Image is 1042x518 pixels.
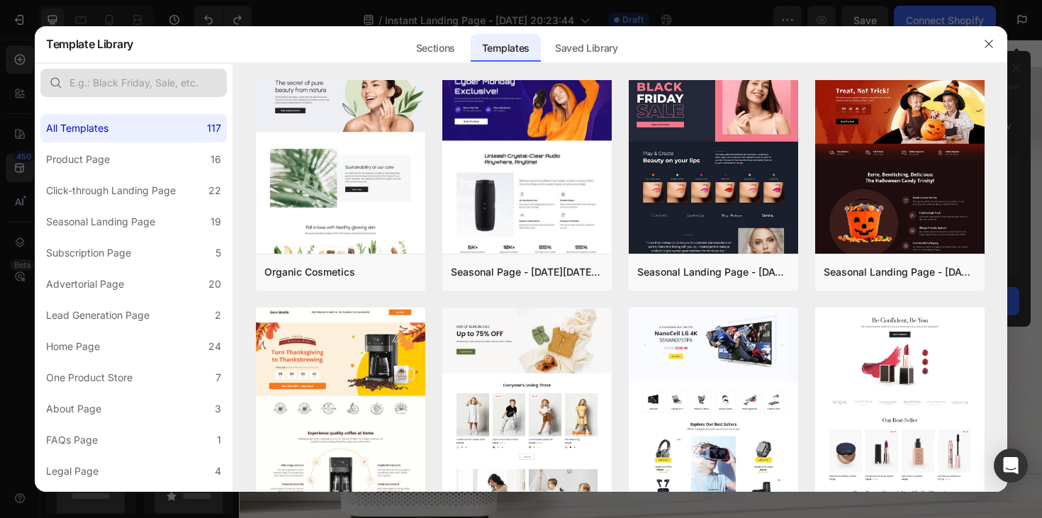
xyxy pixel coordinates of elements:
p: Meet [PERSON_NAME], Our Award-Winning Air Purifier [437,157,838,230]
div: Advertorial Page [46,276,124,293]
div: Lead Generation Page [46,307,150,324]
div: Templates [471,34,541,62]
div: Legal Page [46,463,99,480]
div: Sections [405,34,466,62]
h2: Template Library [46,26,133,62]
div: 24 [208,338,221,355]
div: 2 [215,307,221,324]
div: Product Page [46,151,110,168]
p: Delivered to your door [459,339,634,360]
div: 3 [215,400,221,417]
div: Click-through Landing Page [46,182,176,199]
div: 1 [217,432,221,449]
p: Maximum filtration, minimum noise [459,276,634,297]
div: Saved Library [544,34,629,62]
div: Seasonal Landing Page [46,213,155,230]
div: Home Page [46,338,100,355]
div: 16 [211,151,221,168]
button: EXPLORE NOW [435,384,566,422]
div: EXPLORE NOW [450,394,551,412]
input: E.g.: Black Friday, Sale, etc. [40,69,227,97]
div: 4 [215,463,221,480]
div: Seasonal Page - [DATE][DATE] Sale [451,264,603,281]
div: Organic Cosmetics [264,264,355,281]
div: 117 [207,120,221,137]
div: 19 [211,213,221,230]
div: One Product Store [46,369,133,386]
div: Open Intercom Messenger [994,449,1028,483]
div: Seasonal Landing Page - [DATE][DATE] Sale [637,264,790,281]
div: All Templates [46,120,108,137]
div: About Page [46,400,101,417]
p: Fresh & clean air, year around [459,308,634,329]
div: 7 [215,369,221,386]
div: 20 [208,276,221,293]
div: 22 [208,182,221,199]
div: Seasonal Landing Page - [DATE] Sale Countdown [824,264,976,281]
p: Breathe easy with our award-winning air purifier [437,239,838,257]
div: Subscription Page [46,244,131,261]
div: 5 [215,244,221,261]
div: FAQs Page [46,432,98,449]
